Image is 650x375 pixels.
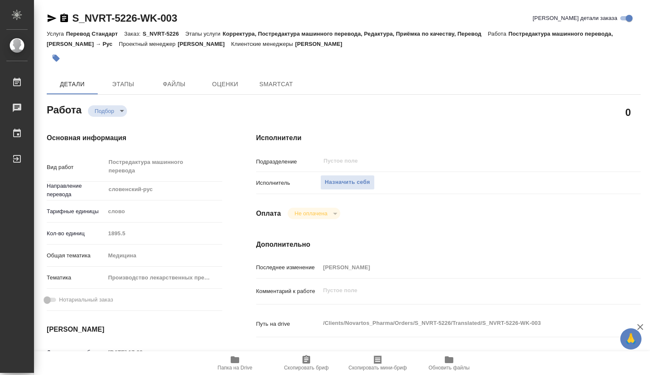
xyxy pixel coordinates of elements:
input: Пустое поле [105,227,222,240]
span: Детали [52,79,93,90]
button: Скопировать ссылку для ЯМессенджера [47,13,57,23]
p: Этапы услуги [185,31,223,37]
p: Исполнитель [256,179,320,187]
input: Пустое поле [320,261,609,273]
input: Пустое поле [105,346,180,358]
span: SmartCat [256,79,297,90]
button: Папка на Drive [199,351,271,375]
button: Назначить себя [320,175,375,190]
span: Скопировать бриф [284,365,328,371]
p: Подразделение [256,158,320,166]
button: Скопировать мини-бриф [342,351,413,375]
span: Папка на Drive [218,365,252,371]
p: [PERSON_NAME] [178,41,231,47]
button: Добавить тэг [47,49,65,68]
p: S_NVRT-5226 [143,31,185,37]
h4: Основная информация [47,133,222,143]
p: Услуга [47,31,66,37]
p: Заказ: [124,31,142,37]
p: Работа [488,31,509,37]
p: Перевод Стандарт [66,31,124,37]
button: Скопировать бриф [271,351,342,375]
p: Путь на drive [256,320,320,328]
p: Вид работ [47,163,105,172]
h4: Дополнительно [256,240,641,250]
div: Подбор [88,105,127,117]
input: Пустое поле [323,156,589,166]
span: Скопировать мини-бриф [348,365,407,371]
p: Тарифные единицы [47,207,105,216]
p: Тематика [47,273,105,282]
h4: Оплата [256,209,281,219]
span: Этапы [103,79,144,90]
span: Оценки [205,79,246,90]
textarea: /Clients/Novartos_Pharma/Orders/S_NVRT-5226/Translated/S_NVRT-5226-WK-003 [320,316,609,330]
p: Корректура, Постредактура машинного перевода, Редактура, Приёмка по качеству, Перевод [223,31,488,37]
p: Проектный менеджер [119,41,178,47]
a: S_NVRT-5226-WK-003 [72,12,177,24]
span: Нотариальный заказ [59,296,113,304]
div: Производство лекарственных препаратов [105,271,222,285]
p: Кол-во единиц [47,229,105,238]
button: 🙏 [620,328,642,350]
h4: Исполнители [256,133,641,143]
p: Общая тематика [47,251,105,260]
h2: Работа [47,102,82,117]
button: Подбор [92,107,117,115]
button: Скопировать ссылку [59,13,69,23]
h2: 0 [625,105,631,119]
p: [PERSON_NAME] [295,41,349,47]
div: Медицина [105,248,222,263]
div: слово [105,204,222,219]
span: Файлы [154,79,195,90]
p: Комментарий к работе [256,287,320,296]
span: Назначить себя [325,178,370,187]
p: Дата начала работ [47,348,105,357]
p: Клиентские менеджеры [231,41,295,47]
button: Обновить файлы [413,351,485,375]
div: Подбор [288,208,340,219]
span: [PERSON_NAME] детали заказа [533,14,617,23]
button: Не оплачена [292,210,330,217]
span: 🙏 [624,330,638,348]
p: Последнее изменение [256,263,320,272]
h4: [PERSON_NAME] [47,324,222,335]
span: Обновить файлы [429,365,470,371]
p: Направление перевода [47,182,105,199]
